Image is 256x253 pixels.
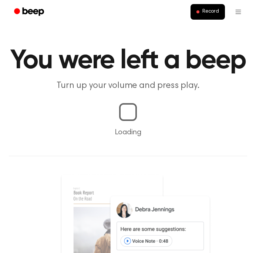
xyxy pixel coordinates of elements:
[9,80,247,91] p: Turn up your volume and press play.
[229,3,247,21] button: Open menu
[9,47,247,74] h1: You were left a beep
[202,9,219,15] span: Record
[9,127,247,138] p: Loading
[9,5,51,19] a: Beep
[191,4,225,20] button: Record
